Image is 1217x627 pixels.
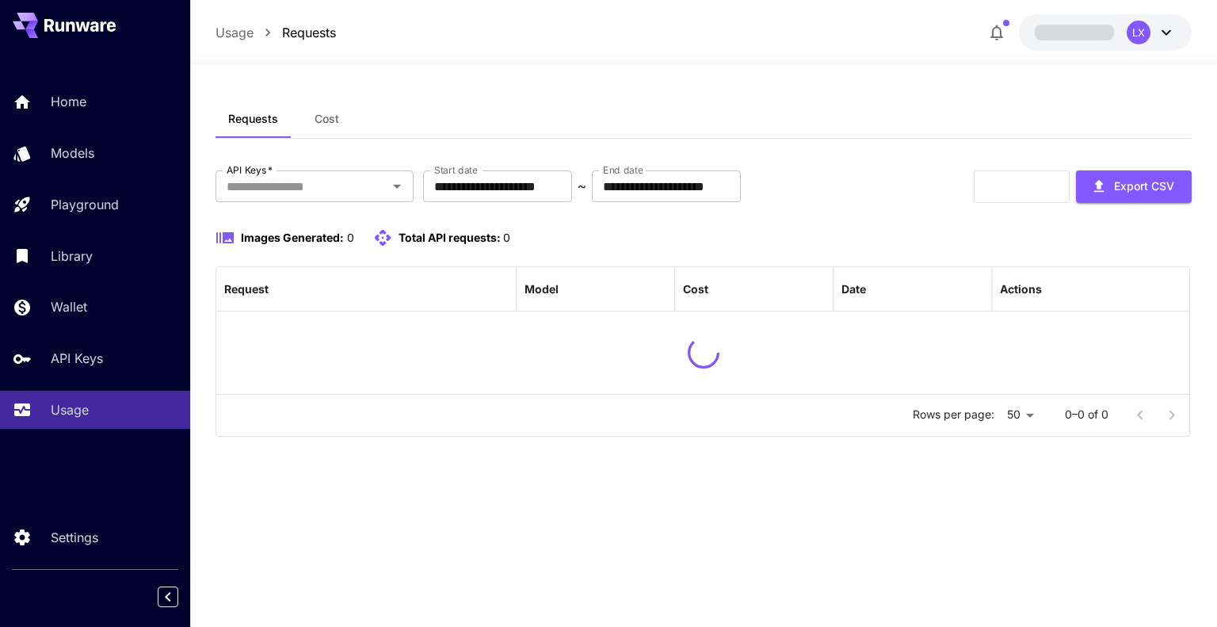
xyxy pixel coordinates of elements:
p: Home [51,92,86,111]
button: Collapse sidebar [158,587,178,607]
button: Export CSV [1076,170,1192,203]
span: Total API requests: [399,231,501,244]
a: Requests [282,23,336,42]
button: Open [386,175,408,197]
div: Date [841,282,866,296]
span: 0 [347,231,354,244]
span: Images Generated: [241,231,344,244]
label: Start date [434,163,478,177]
div: LX [1127,21,1150,44]
button: LX [1019,14,1192,51]
div: Model [525,282,559,296]
span: Cost [315,112,339,126]
p: Models [51,143,94,162]
p: Wallet [51,297,87,316]
p: Playground [51,195,119,214]
div: Cost [683,282,708,296]
span: Requests [228,112,278,126]
div: Request [224,282,269,296]
p: Library [51,247,93,266]
div: Collapse sidebar [170,583,190,611]
div: Actions [1000,282,1042,296]
p: ~ [578,177,586,196]
p: 0–0 of 0 [1065,407,1108,422]
label: API Keys [227,163,273,177]
nav: breadcrumb [216,23,336,42]
label: End date [603,163,643,177]
span: 0 [503,231,510,244]
a: Usage [216,23,254,42]
p: API Keys [51,349,103,368]
p: Settings [51,528,98,547]
p: Usage [51,400,89,419]
p: Rows per page: [913,407,994,422]
div: 50 [1001,403,1040,426]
